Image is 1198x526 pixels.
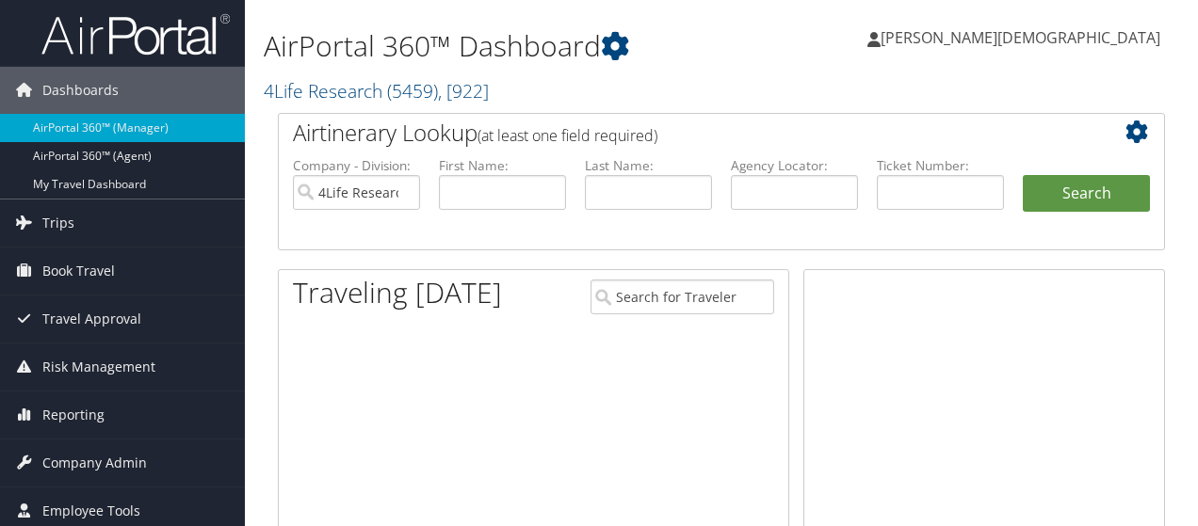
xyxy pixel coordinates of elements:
a: 4Life Research [264,78,489,104]
span: Dashboards [42,67,119,114]
span: , [ 922 ] [438,78,489,104]
span: Reporting [42,391,105,438]
span: Travel Approval [42,295,141,343]
label: First Name: [439,156,566,175]
label: Last Name: [585,156,712,175]
span: Trips [42,199,74,247]
span: Company Admin [42,439,147,486]
input: Search for Traveler [591,279,775,314]
span: Risk Management [42,343,155,391]
h2: Airtinerary Lookup [293,117,1077,149]
label: Ticket Number: [877,156,1004,175]
h1: Traveling [DATE] [293,273,502,312]
img: airportal-logo.png [41,12,230,56]
a: [PERSON_NAME][DEMOGRAPHIC_DATA] [867,9,1179,66]
span: Book Travel [42,247,115,295]
label: Agency Locator: [731,156,858,175]
span: [PERSON_NAME][DEMOGRAPHIC_DATA] [881,27,1160,48]
span: ( 5459 ) [387,78,438,104]
span: (at least one field required) [478,125,657,146]
button: Search [1023,175,1150,213]
h1: AirPortal 360™ Dashboard [264,26,874,66]
label: Company - Division: [293,156,420,175]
